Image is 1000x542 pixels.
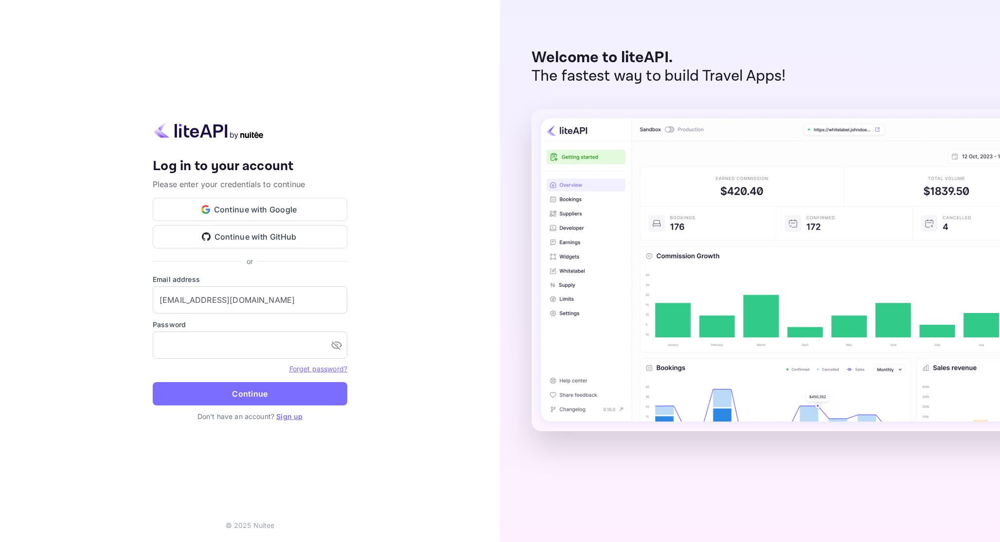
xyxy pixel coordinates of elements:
[153,411,347,421] p: Don't have an account?
[247,256,253,266] p: or
[289,364,347,373] a: Forget password?
[327,335,346,355] button: toggle password visibility
[153,198,347,221] button: Continue with Google
[153,274,347,284] label: Email address
[276,412,303,420] a: Sign up
[532,49,786,67] p: Welcome to liteAPI.
[532,67,786,86] p: The fastest way to build Travel Apps!
[153,225,347,248] button: Continue with GitHub
[153,178,347,190] p: Please enter your credentials to continue
[226,520,275,530] p: © 2025 Nuitee
[289,365,347,373] a: Forget password?
[153,286,347,314] input: Enter your email address
[153,382,347,405] button: Continue
[153,158,347,175] h4: Log in to your account
[153,121,265,140] img: liteapi
[153,319,347,330] label: Password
